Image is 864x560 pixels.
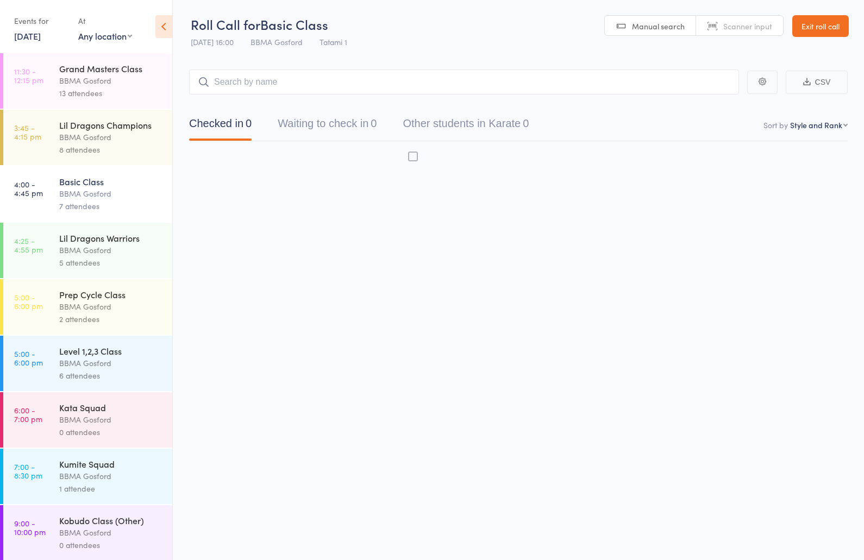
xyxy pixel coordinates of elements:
div: BBMA Gosford [59,526,163,539]
time: 5:00 - 6:00 pm [14,349,43,367]
time: 4:25 - 4:55 pm [14,236,43,254]
a: 5:00 -6:00 pmPrep Cycle ClassBBMA Gosford2 attendees [3,279,172,335]
div: 0 [523,117,529,129]
div: Lil Dragons Warriors [59,232,163,244]
span: Roll Call for [191,15,260,33]
button: Checked in0 [189,112,252,141]
button: CSV [786,71,848,94]
span: Scanner input [723,21,772,32]
time: 11:30 - 12:15 pm [14,67,43,84]
button: Waiting to check in0 [278,112,377,141]
div: 0 attendees [59,426,163,438]
div: BBMA Gosford [59,357,163,369]
div: BBMA Gosford [59,187,163,200]
div: BBMA Gosford [59,74,163,87]
span: [DATE] 16:00 [191,36,234,47]
div: 1 attendee [59,482,163,495]
time: 5:00 - 6:00 pm [14,293,43,310]
div: BBMA Gosford [59,413,163,426]
a: Exit roll call [792,15,849,37]
time: 9:00 - 10:00 pm [14,519,46,536]
input: Search by name [189,70,739,95]
time: 4:00 - 4:45 pm [14,180,43,197]
time: 7:00 - 8:30 pm [14,462,42,480]
div: 2 attendees [59,313,163,325]
span: Tatami 1 [320,36,347,47]
div: Any location [78,30,132,42]
a: 4:25 -4:55 pmLil Dragons WarriorsBBMA Gosford5 attendees [3,223,172,278]
div: At [78,12,132,30]
a: 4:00 -4:45 pmBasic ClassBBMA Gosford7 attendees [3,166,172,222]
div: 8 attendees [59,143,163,156]
div: Lil Dragons Champions [59,119,163,131]
div: Basic Class [59,175,163,187]
span: Basic Class [260,15,328,33]
time: 3:45 - 4:15 pm [14,123,41,141]
label: Sort by [763,119,788,130]
div: BBMA Gosford [59,131,163,143]
div: BBMA Gosford [59,300,163,313]
div: 0 [371,117,377,129]
div: BBMA Gosford [59,470,163,482]
a: 5:00 -6:00 pmLevel 1,2,3 ClassBBMA Gosford6 attendees [3,336,172,391]
a: 7:00 -8:30 pmKumite SquadBBMA Gosford1 attendee [3,449,172,504]
div: Level 1,2,3 Class [59,345,163,357]
a: [DATE] [14,30,41,42]
div: Events for [14,12,67,30]
div: Kumite Squad [59,458,163,470]
a: 11:30 -12:15 pmGrand Masters ClassBBMA Gosford13 attendees [3,53,172,109]
div: Kobudo Class (Other) [59,514,163,526]
span: BBMA Gosford [251,36,303,47]
div: Grand Masters Class [59,62,163,74]
a: 6:00 -7:00 pmKata SquadBBMA Gosford0 attendees [3,392,172,448]
div: Prep Cycle Class [59,288,163,300]
div: 0 attendees [59,539,163,551]
div: 6 attendees [59,369,163,382]
div: 5 attendees [59,256,163,269]
div: BBMA Gosford [59,244,163,256]
time: 6:00 - 7:00 pm [14,406,42,423]
button: Other students in Karate0 [403,112,529,141]
div: 13 attendees [59,87,163,99]
div: 0 [246,117,252,129]
div: 7 attendees [59,200,163,212]
div: Style and Rank [790,119,842,130]
a: 3:45 -4:15 pmLil Dragons ChampionsBBMA Gosford8 attendees [3,110,172,165]
span: Manual search [632,21,685,32]
div: Kata Squad [59,401,163,413]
